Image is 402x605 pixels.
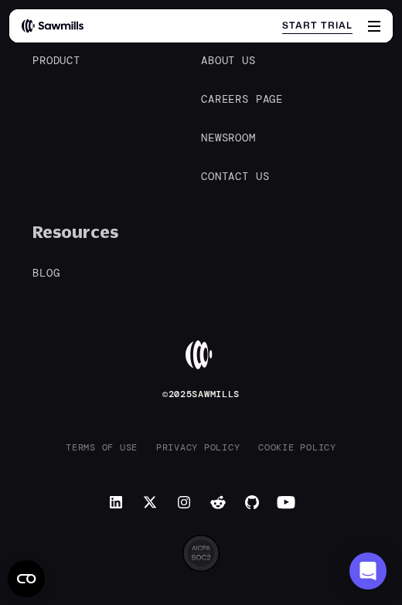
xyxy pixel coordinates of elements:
span: d [53,54,60,67]
span: l [216,442,222,453]
a: Blog [32,265,75,280]
span: c [235,170,242,183]
span: o [46,54,53,67]
span: e [131,442,138,453]
span: w [215,131,222,144]
span: y [192,442,198,453]
span: u [222,54,229,67]
span: i [222,442,228,453]
div: Open Intercom Messenger [349,552,387,590]
span: o [215,54,222,67]
span: e [288,442,295,453]
span: r [78,442,84,453]
span: s [242,93,249,106]
span: m [249,131,256,144]
span: m [83,442,90,453]
span: l [39,267,46,280]
span: f [107,442,114,453]
span: t [73,54,80,67]
div: © Sawmills [162,389,240,399]
a: Careerspage [201,91,298,107]
a: TermsofUse [66,442,138,453]
span: y [234,442,240,453]
span: g [53,267,60,280]
span: o [102,442,108,453]
span: r [39,54,46,67]
span: t [242,170,249,183]
span: A [201,54,208,67]
span: t [228,54,235,67]
span: c [186,442,192,453]
span: p [256,93,263,106]
span: P [156,442,162,453]
span: i [282,442,288,453]
span: a [263,93,270,106]
span: k [276,442,282,453]
span: a [208,93,215,106]
span: u [242,54,249,67]
div: Resources [32,222,118,242]
span: y [330,442,336,453]
span: r [228,131,235,144]
a: Aboutus [201,53,271,68]
span: l [312,442,319,453]
span: e [208,131,215,144]
span: e [72,442,78,453]
span: C [201,93,208,106]
span: o [271,442,277,453]
span: e [276,93,283,106]
span: s [126,442,132,453]
span: C [258,442,264,453]
span: s [249,54,256,67]
div: Start Trial [282,21,353,30]
span: s [263,170,270,183]
a: PrivacyPolicy [156,442,240,453]
span: P [32,54,39,67]
span: o [46,267,53,280]
a: Newsroom [201,130,271,145]
a: Contactus [201,169,284,185]
span: o [242,131,249,144]
span: c [324,442,330,453]
span: i [319,442,325,453]
span: P [300,442,306,453]
span: a [180,442,186,453]
span: U [120,442,126,453]
a: CookiePolicy [258,442,336,453]
span: r [215,93,222,106]
span: g [269,93,276,106]
span: N [201,131,208,144]
a: Product [32,53,96,68]
span: v [174,442,180,453]
span: t [222,170,229,183]
span: e [222,93,229,106]
span: u [256,170,263,183]
span: r [235,93,242,106]
span: b [208,54,215,67]
span: o [235,131,242,144]
span: n [215,170,222,183]
span: a [228,170,235,183]
span: c [228,442,234,453]
span: c [66,54,73,67]
span: i [168,442,174,453]
span: P [204,442,210,453]
button: Open CMP widget [8,560,45,597]
span: B [32,267,39,280]
span: 2025 [169,388,192,400]
span: s [222,131,229,144]
span: T [66,442,72,453]
span: o [210,442,216,453]
span: C [201,170,208,183]
span: o [306,442,312,453]
span: u [60,54,66,67]
a: Start Trial [282,18,353,34]
span: r [162,442,169,453]
span: e [228,93,235,106]
span: s [90,442,96,453]
span: o [208,170,215,183]
span: o [264,442,271,453]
